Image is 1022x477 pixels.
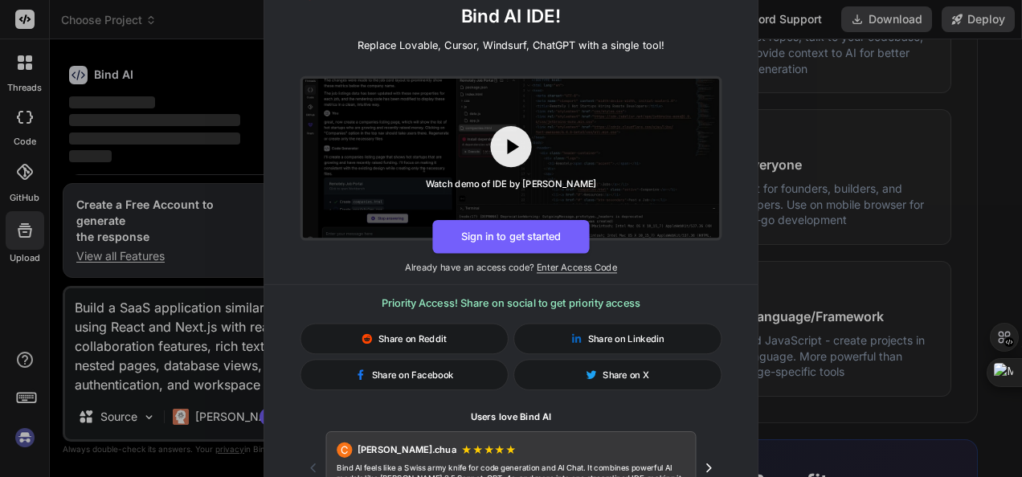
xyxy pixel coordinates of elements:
[505,442,517,457] span: ★
[378,332,447,344] span: Share on Reddit
[300,410,722,423] h1: Users love Bind AI
[358,443,456,456] span: [PERSON_NAME].chua
[264,261,758,274] p: Already have an access code?
[603,368,649,381] span: Share on X
[426,177,597,190] div: Watch demo of IDE by [PERSON_NAME]
[461,442,472,457] span: ★
[358,37,664,52] p: Replace Lovable, Cursor, Windsurf, ChatGPT with a single tool!
[537,261,617,272] span: Enter Access Code
[588,332,664,344] span: Share on Linkedin
[372,368,454,381] span: Share on Facebook
[484,442,495,457] span: ★
[494,442,505,457] span: ★
[337,442,352,457] div: C
[432,219,589,253] button: Sign in to get started
[300,295,722,310] h3: Priority Access! Share on social to get priority access
[472,442,484,457] span: ★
